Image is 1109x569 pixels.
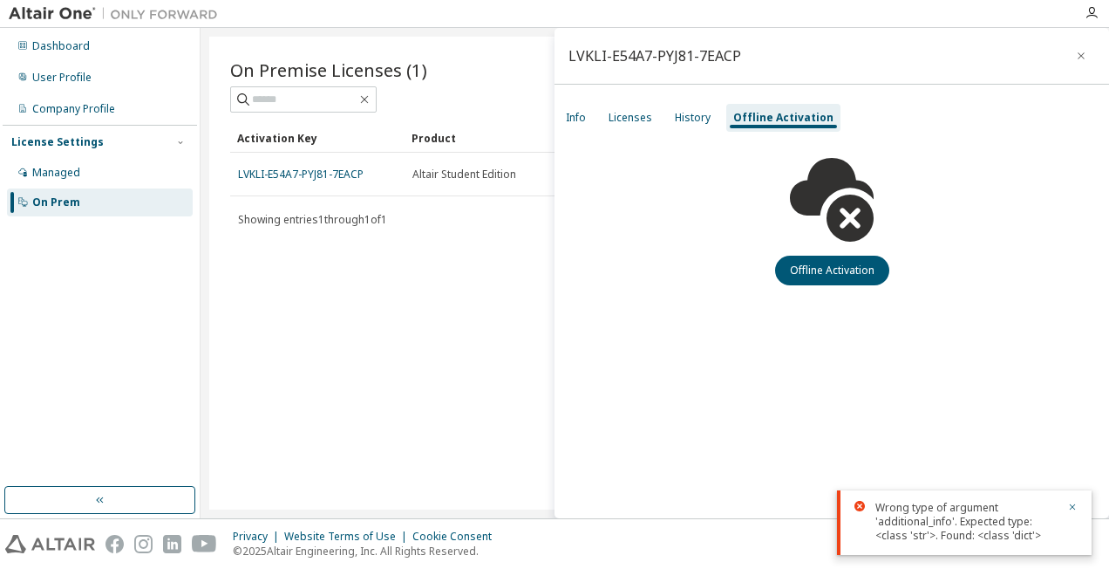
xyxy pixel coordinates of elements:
span: Altair Student Edition [412,168,516,182]
div: Product [412,124,572,152]
div: Managed [32,166,80,180]
img: linkedin.svg [163,535,181,553]
div: Cookie Consent [412,530,502,544]
div: Licenses [609,111,652,125]
div: History [675,111,711,125]
div: LVKLI-E54A7-PYJ81-7EACP [568,49,741,63]
div: Privacy [233,530,284,544]
div: Info [566,111,586,125]
img: youtube.svg [192,535,217,553]
div: Company Profile [32,102,115,116]
div: Activation Key [237,124,398,152]
div: Offline Activation [733,111,833,125]
a: LVKLI-E54A7-PYJ81-7EACP [238,167,364,182]
div: Wrong type of argument 'additional_info'. Expected type: <class 'str'>. Found: <class 'dict'> [875,501,1057,543]
img: instagram.svg [134,535,153,553]
span: Showing entries 1 through 1 of 1 [238,212,387,227]
p: © 2025 Altair Engineering, Inc. All Rights Reserved. [233,544,502,559]
button: Offline Activation [775,256,889,285]
img: facebook.svg [105,535,124,553]
span: On Premise Licenses (1) [230,58,427,82]
img: altair_logo.svg [5,535,95,553]
div: Dashboard [32,39,90,53]
div: License Settings [11,135,104,149]
div: On Prem [32,195,80,209]
div: User Profile [32,71,92,85]
div: Website Terms of Use [284,530,412,544]
img: Altair One [9,5,227,23]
